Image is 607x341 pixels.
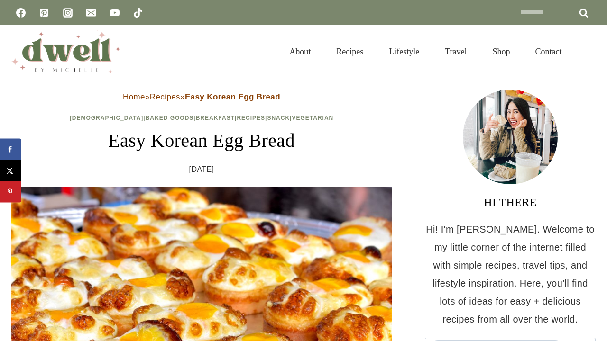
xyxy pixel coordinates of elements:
[523,35,575,68] a: Contact
[11,126,392,155] h1: Easy Korean Egg Bread
[323,35,376,68] a: Recipes
[129,3,147,22] a: TikTok
[479,35,523,68] a: Shop
[196,115,235,121] a: Breakfast
[123,92,145,101] a: Home
[58,3,77,22] a: Instagram
[82,3,101,22] a: Email
[70,115,144,121] a: [DEMOGRAPHIC_DATA]
[292,115,333,121] a: Vegetarian
[11,3,30,22] a: Facebook
[105,3,124,22] a: YouTube
[150,92,180,101] a: Recipes
[425,194,596,211] h3: HI THERE
[123,92,280,101] span: » »
[579,44,596,60] button: View Search Form
[267,115,290,121] a: Snack
[185,92,280,101] strong: Easy Korean Egg Bread
[276,35,323,68] a: About
[237,115,265,121] a: Recipes
[425,220,596,328] p: Hi! I'm [PERSON_NAME]. Welcome to my little corner of the internet filled with simple recipes, tr...
[189,162,214,177] time: [DATE]
[146,115,194,121] a: Baked Goods
[432,35,479,68] a: Travel
[11,30,120,73] img: DWELL by michelle
[35,3,54,22] a: Pinterest
[376,35,432,68] a: Lifestyle
[70,115,334,121] span: | | | | |
[276,35,575,68] nav: Primary Navigation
